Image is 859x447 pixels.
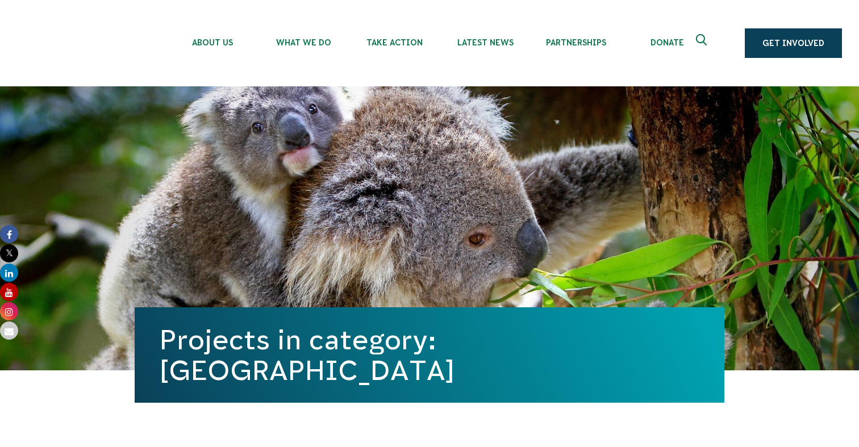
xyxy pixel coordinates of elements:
[531,38,622,47] span: Partnerships
[745,28,842,58] a: Get Involved
[167,38,258,47] span: About Us
[689,30,716,57] button: Expand search box Close search box
[167,10,258,77] li: About Us
[349,38,440,47] span: Take Action
[258,38,349,47] span: What We Do
[258,10,349,77] li: What We Do
[349,10,440,77] li: Take Action
[160,324,699,386] h1: Projects in category: [GEOGRAPHIC_DATA]
[696,34,710,52] span: Expand search box
[440,38,531,47] span: Latest News
[622,38,712,47] span: Donate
